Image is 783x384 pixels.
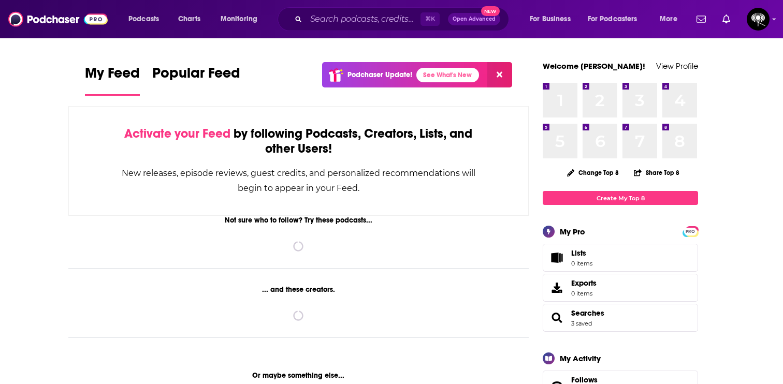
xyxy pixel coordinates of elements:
[684,227,697,235] a: PRO
[213,11,271,27] button: open menu
[287,7,519,31] div: Search podcasts, credits, & more...
[561,166,625,179] button: Change Top 8
[581,11,653,27] button: open menu
[747,8,770,31] img: User Profile
[8,9,108,29] img: Podchaser - Follow, Share and Rate Podcasts
[571,290,597,297] span: 0 items
[571,248,592,258] span: Lists
[571,278,597,288] span: Exports
[421,12,440,26] span: ⌘ K
[684,228,697,235] span: PRO
[152,64,240,88] span: Popular Feed
[747,8,770,31] span: Logged in as columbiapub
[85,64,140,96] a: My Feed
[560,353,601,363] div: My Activity
[121,166,476,196] div: New releases, episode reviews, guest credits, and personalized recommendations will begin to appe...
[448,13,500,25] button: Open AdvancedNew
[543,244,698,272] a: Lists
[68,371,529,380] div: Or maybe something else...
[718,10,734,28] a: Show notifications dropdown
[560,227,585,237] div: My Pro
[571,248,586,258] span: Lists
[121,11,172,27] button: open menu
[85,64,140,88] span: My Feed
[306,11,421,27] input: Search podcasts, credits, & more...
[347,70,412,79] p: Podchaser Update!
[660,12,677,26] span: More
[68,285,529,294] div: ... and these creators.
[221,12,257,26] span: Monitoring
[523,11,584,27] button: open menu
[68,216,529,225] div: Not sure who to follow? Try these podcasts...
[571,320,592,327] a: 3 saved
[546,280,567,295] span: Exports
[481,6,500,16] span: New
[543,61,645,71] a: Welcome [PERSON_NAME]!
[124,126,230,141] span: Activate your Feed
[121,126,476,156] div: by following Podcasts, Creators, Lists, and other Users!
[653,11,690,27] button: open menu
[656,61,698,71] a: View Profile
[546,311,567,325] a: Searches
[128,12,159,26] span: Podcasts
[178,12,200,26] span: Charts
[530,12,571,26] span: For Business
[571,260,592,267] span: 0 items
[543,274,698,302] a: Exports
[171,11,207,27] a: Charts
[453,17,496,22] span: Open Advanced
[747,8,770,31] button: Show profile menu
[546,250,567,265] span: Lists
[152,64,240,96] a: Popular Feed
[692,10,710,28] a: Show notifications dropdown
[571,308,604,318] a: Searches
[543,304,698,332] span: Searches
[416,68,479,82] a: See What's New
[588,12,637,26] span: For Podcasters
[633,163,680,183] button: Share Top 8
[543,191,698,205] a: Create My Top 8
